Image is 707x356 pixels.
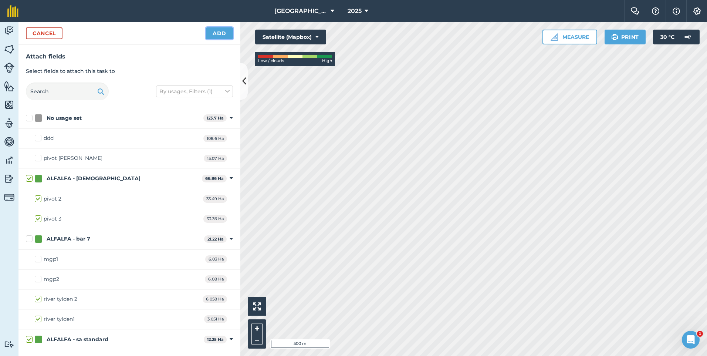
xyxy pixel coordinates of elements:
div: No usage set [47,114,82,122]
div: river tylden 2 [44,295,77,303]
span: 33.49 Ha [203,195,227,203]
h3: Attach fields [26,52,233,61]
button: Cancel [26,27,62,39]
img: svg+xml;base64,PHN2ZyB4bWxucz0iaHR0cDovL3d3dy53My5vcmcvMjAwMC9zdmciIHdpZHRoPSI1NiIgaGVpZ2h0PSI2MC... [4,44,14,55]
img: Two speech bubbles overlapping with the left bubble in the forefront [630,7,639,15]
div: mgp2 [44,275,59,283]
img: svg+xml;base64,PD94bWwgdmVyc2lvbj0iMS4wIiBlbmNvZGluZz0idXRmLTgiPz4KPCEtLSBHZW5lcmF0b3I6IEFkb2JlIE... [4,25,14,36]
img: A question mark icon [651,7,660,15]
span: 3.051 Ha [204,315,227,323]
input: Search [26,83,109,100]
img: svg+xml;base64,PD94bWwgdmVyc2lvbj0iMS4wIiBlbmNvZGluZz0idXRmLTgiPz4KPCEtLSBHZW5lcmF0b3I6IEFkb2JlIE... [4,118,14,129]
span: 33.36 Ha [203,215,227,223]
img: svg+xml;base64,PD94bWwgdmVyc2lvbj0iMS4wIiBlbmNvZGluZz0idXRmLTgiPz4KPCEtLSBHZW5lcmF0b3I6IEFkb2JlIE... [4,173,14,184]
span: 6.03 Ha [205,255,227,263]
img: fieldmargin Logo [7,5,18,17]
img: svg+xml;base64,PHN2ZyB4bWxucz0iaHR0cDovL3d3dy53My5vcmcvMjAwMC9zdmciIHdpZHRoPSIxOSIgaGVpZ2h0PSIyNC... [611,33,618,41]
button: Print [605,30,646,44]
span: 30 ° C [660,30,674,44]
strong: 21.22 Ha [207,236,224,242]
img: svg+xml;base64,PD94bWwgdmVyc2lvbj0iMS4wIiBlbmNvZGluZz0idXRmLTgiPz4KPCEtLSBHZW5lcmF0b3I6IEFkb2JlIE... [4,63,14,73]
img: svg+xml;base64,PHN2ZyB4bWxucz0iaHR0cDovL3d3dy53My5vcmcvMjAwMC9zdmciIHdpZHRoPSIxOSIgaGVpZ2h0PSIyNC... [97,87,104,96]
strong: 12.25 Ha [207,337,224,342]
div: pivot 3 [44,215,61,223]
strong: 66.86 Ha [205,176,224,181]
span: 15.07 Ha [204,155,227,162]
button: Add [206,27,233,39]
span: 6.058 Ha [203,295,227,303]
div: ALFALFA - bar 7 [47,235,90,243]
button: By usages, Filters (1) [156,85,233,97]
span: 2025 [348,7,362,16]
strong: 123.7 Ha [207,115,224,121]
button: Measure [542,30,597,44]
div: pivot [PERSON_NAME] [44,154,102,162]
button: – [251,334,263,345]
img: svg+xml;base64,PD94bWwgdmVyc2lvbj0iMS4wIiBlbmNvZGluZz0idXRmLTgiPz4KPCEtLSBHZW5lcmF0b3I6IEFkb2JlIE... [4,136,14,147]
img: svg+xml;base64,PD94bWwgdmVyc2lvbj0iMS4wIiBlbmNvZGluZz0idXRmLTgiPz4KPCEtLSBHZW5lcmF0b3I6IEFkb2JlIE... [4,155,14,166]
button: Satellite (Mapbox) [255,30,326,44]
span: 1 [697,331,703,337]
span: [GEOGRAPHIC_DATA][PERSON_NAME] [274,7,328,16]
span: Low / clouds [258,58,284,64]
img: svg+xml;base64,PD94bWwgdmVyc2lvbj0iMS4wIiBlbmNvZGluZz0idXRmLTgiPz4KPCEtLSBHZW5lcmF0b3I6IEFkb2JlIE... [4,341,14,348]
p: Select fields to attach this task to [26,67,233,75]
div: river tylden1 [44,315,75,323]
div: ALFALFA - sa standard [47,336,108,343]
span: High [322,58,332,64]
button: 30 °C [653,30,700,44]
button: + [251,323,263,334]
iframe: Intercom live chat [682,331,700,349]
span: 6.08 Ha [205,275,227,283]
img: svg+xml;base64,PD94bWwgdmVyc2lvbj0iMS4wIiBlbmNvZGluZz0idXRmLTgiPz4KPCEtLSBHZW5lcmF0b3I6IEFkb2JlIE... [4,192,14,202]
img: Four arrows, one pointing top left, one top right, one bottom right and the last bottom left [253,302,261,310]
img: svg+xml;base64,PHN2ZyB4bWxucz0iaHR0cDovL3d3dy53My5vcmcvMjAwMC9zdmciIHdpZHRoPSI1NiIgaGVpZ2h0PSI2MC... [4,81,14,92]
img: svg+xml;base64,PHN2ZyB4bWxucz0iaHR0cDovL3d3dy53My5vcmcvMjAwMC9zdmciIHdpZHRoPSI1NiIgaGVpZ2h0PSI2MC... [4,99,14,110]
div: ALFALFA - [DEMOGRAPHIC_DATA] [47,175,141,182]
div: mgp1 [44,255,58,263]
img: svg+xml;base64,PD94bWwgdmVyc2lvbj0iMS4wIiBlbmNvZGluZz0idXRmLTgiPz4KPCEtLSBHZW5lcmF0b3I6IEFkb2JlIE... [680,30,695,44]
img: svg+xml;base64,PHN2ZyB4bWxucz0iaHR0cDovL3d3dy53My5vcmcvMjAwMC9zdmciIHdpZHRoPSIxNyIgaGVpZ2h0PSIxNy... [673,7,680,16]
div: ddd [44,134,54,142]
span: 108.6 Ha [203,135,227,142]
div: pivot 2 [44,195,61,203]
img: Ruler icon [551,33,558,41]
img: A cog icon [693,7,701,15]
